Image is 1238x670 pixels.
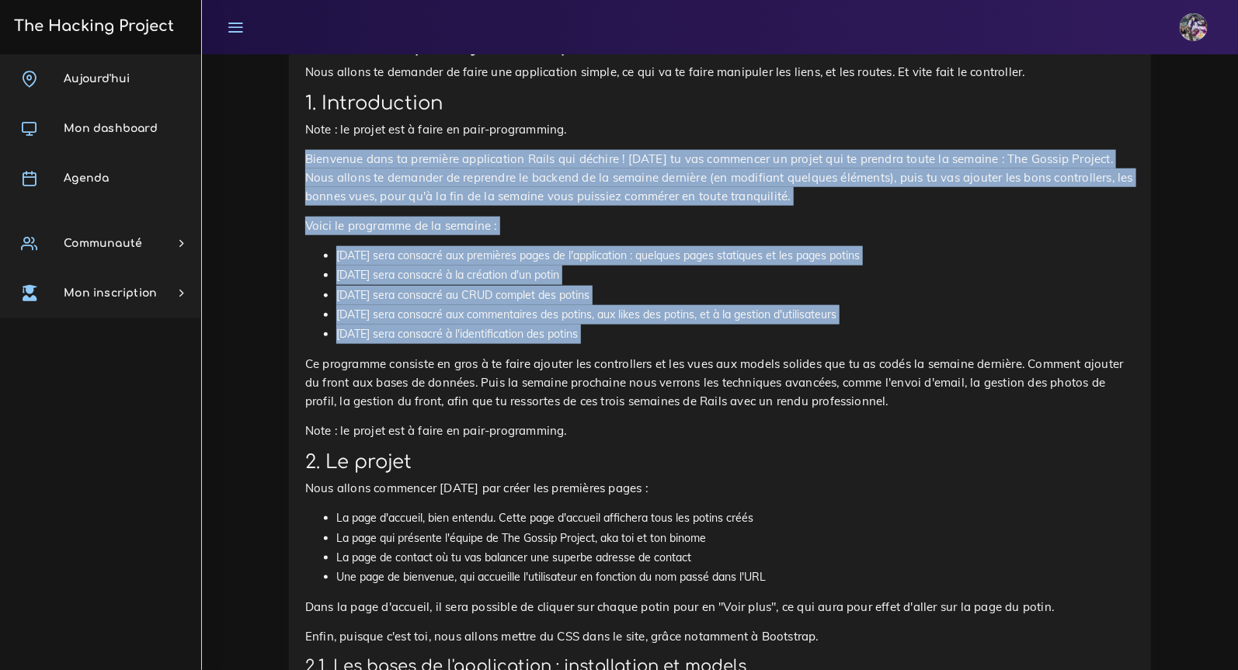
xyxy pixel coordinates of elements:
p: Ce programme consiste en gros à te faire ajouter les controllers et les vues aux models solides q... [305,355,1135,411]
li: La page de contact où tu vas balancer une superbe adresse de contact [336,548,1135,568]
p: Nous allons te demander de faire une application simple, ce qui va te faire manipuler les liens, ... [305,63,1135,82]
li: [DATE] sera consacré aux commentaires des potins, aux likes des potins, et à la gestion d'utilisa... [336,305,1135,325]
p: Note : le projet est à faire en pair-programming. [305,422,1135,440]
li: [DATE] sera consacré au CRUD complet des potins [336,286,1135,305]
li: La page d'accueil, bien entendu. Cette page d'accueil affichera tous les potins créés [336,509,1135,528]
li: La page qui présente l'équipe de The Gossip Project, aka toi et ton binome [336,529,1135,548]
p: Note : le projet est à faire en pair-programming. [305,120,1135,139]
span: Communauté [64,238,142,249]
li: [DATE] sera consacré à l'identification des potins [336,325,1135,344]
li: [DATE] sera consacré à la création d'un potin [336,266,1135,285]
h2: 1. Introduction [305,92,1135,115]
span: Agenda [64,172,109,184]
h2: 2. Le projet [305,451,1135,474]
h3: The Hacking Project [9,18,174,35]
p: Bienvenue dans ta première application Rails qui déchire ! [DATE] tu vas commencer un projet qui ... [305,150,1135,206]
p: Enfin, puisque c'est toi, nous allons mettre du CSS dans le site, grâce notamment à Bootstrap. [305,627,1135,646]
li: [DATE] sera consacré aux premières pages de l'application : quelques pages statiques et les pages... [336,246,1135,266]
span: Mon dashboard [64,123,158,134]
p: Dans la page d'accueil, il sera possible de cliquer sur chaque potin pour en "Voir plus", ce qui ... [305,598,1135,616]
p: Voici le programme de la semaine : [305,217,1135,235]
li: Une page de bienvenue, qui accueille l'utilisateur en fonction du nom passé dans l'URL [336,568,1135,587]
span: Aujourd'hui [64,73,130,85]
p: Nous allons commencer [DATE] par créer les premières pages : [305,479,1135,498]
img: eg54bupqcshyolnhdacp.jpg [1180,13,1208,41]
span: Mon inscription [64,287,157,299]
